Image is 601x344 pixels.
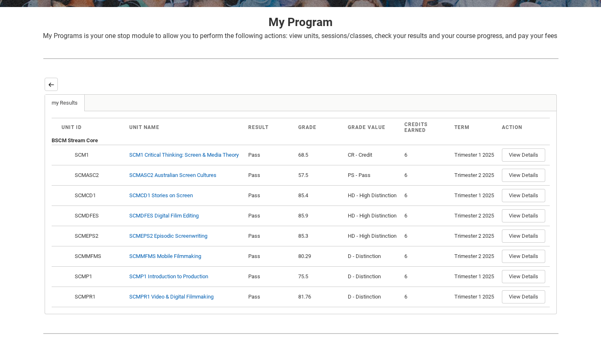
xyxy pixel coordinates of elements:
div: 85.3 [298,232,342,240]
button: View Details [502,270,545,283]
a: my Results [45,95,85,111]
button: View Details [502,290,545,303]
div: Credits Earned [404,122,448,133]
button: View Details [502,169,545,182]
a: SCMPR1 Video & Digital Filmmaking [129,294,214,300]
div: SCMASC2 [74,171,123,179]
div: Pass [248,272,292,281]
div: SCMDFES Digital Filim Editing [129,212,199,220]
button: View Details [502,229,545,243]
div: PS - Pass [348,171,398,179]
div: SCMDFES [74,212,123,220]
div: Trimester 2 2025 [454,232,495,240]
a: SCMASC2 Australian Screen Cultures [129,172,216,178]
div: SCMCD1 [74,191,123,200]
div: Unit ID [62,124,123,130]
div: Pass [248,191,292,200]
div: SCMEPS2 Episodic Screenwriting [129,232,207,240]
a: SCMMFMS Mobile Filmmaking [129,253,201,259]
div: HD - High Distinction [348,212,398,220]
div: 57.5 [298,171,342,179]
a: SCM1 Critical Thinking: Screen & Media Theory [129,152,239,158]
div: SCMMFMS [74,252,123,260]
div: 85.9 [298,212,342,220]
div: SCMPR1 [74,293,123,301]
div: 68.5 [298,151,342,159]
div: SCMP1 [74,272,123,281]
div: Result [248,124,292,130]
div: D - Distinction [348,272,398,281]
div: Trimester 2 2025 [454,171,495,179]
div: 6 [404,151,448,159]
button: View Details [502,250,545,263]
div: HD - High Distinction [348,232,398,240]
a: SCMEPS2 Episodic Screenwriting [129,233,207,239]
div: 80.29 [298,252,342,260]
button: View Details [502,189,545,202]
div: 6 [404,252,448,260]
div: SCMCD1 Stories on Screen [129,191,193,200]
div: SCM1 Critical Thinking: Screen & Media Theory [129,151,239,159]
strong: My Program [268,15,333,29]
b: BSCM Stream Core [52,137,98,143]
span: My Programs is your one stop module to allow you to perform the following actions: view units, se... [43,32,557,40]
div: CR - Credit [348,151,398,159]
button: View Details [502,148,545,162]
div: 81.76 [298,293,342,301]
div: 6 [404,272,448,281]
div: SCMASC2 Australian Screen Cultures [129,171,216,179]
div: 6 [404,212,448,220]
div: Pass [248,151,292,159]
div: 85.4 [298,191,342,200]
a: SCMDFES Digital Filim Editing [129,213,199,219]
div: 6 [404,293,448,301]
div: 6 [404,232,448,240]
div: Trimester 2 2025 [454,212,495,220]
div: Unit Name [129,124,242,130]
div: Term [454,124,495,130]
div: Pass [248,171,292,179]
div: D - Distinction [348,293,398,301]
div: Pass [248,252,292,260]
div: Pass [248,293,292,301]
div: Grade Value [348,124,398,130]
button: View Details [502,209,545,222]
div: Pass [248,232,292,240]
div: SCMMFMS Mobile Filmmaking [129,252,201,260]
a: SCMP1 Introduction to Production [129,273,208,279]
div: SCM1 [74,151,123,159]
button: Back [45,78,58,91]
img: REDU_GREY_LINE [43,329,558,338]
div: Grade [298,124,342,130]
img: REDU_GREY_LINE [43,54,558,63]
a: SCMCD1 Stories on Screen [129,192,193,198]
div: SCMP1 Introduction to Production [129,272,208,281]
div: D - Distinction [348,252,398,260]
div: Trimester 1 2025 [454,293,495,301]
div: Trimester 2 2025 [454,252,495,260]
div: Trimester 1 2025 [454,272,495,281]
div: Trimester 1 2025 [454,151,495,159]
div: Trimester 1 2025 [454,191,495,200]
div: HD - High Distinction [348,191,398,200]
div: Action [502,124,540,130]
div: 75.5 [298,272,342,281]
div: SCMEPS2 [74,232,123,240]
div: 6 [404,191,448,200]
div: 6 [404,171,448,179]
div: SCMPR1 Video & Digital Filmmaking [129,293,214,301]
div: Pass [248,212,292,220]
